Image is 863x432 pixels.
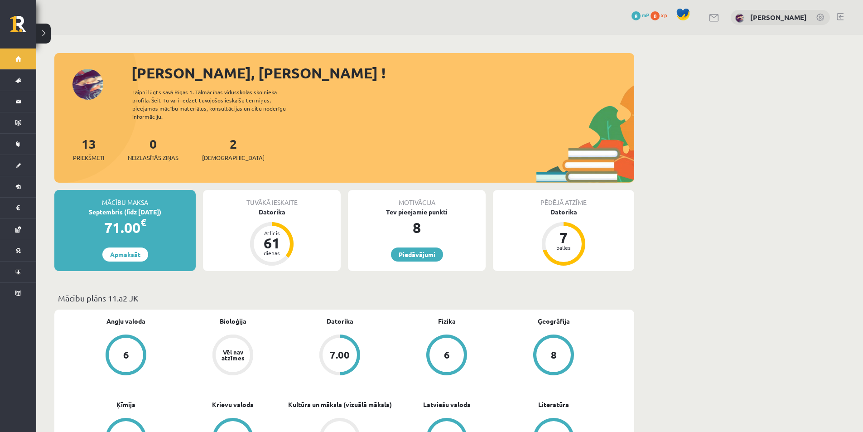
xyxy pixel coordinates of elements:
[286,335,393,377] a: 7.00
[391,248,443,262] a: Piedāvājumi
[500,335,607,377] a: 8
[220,349,246,361] div: Vēl nav atzīmes
[493,207,634,217] div: Datorika
[750,13,807,22] a: [PERSON_NAME]
[73,153,104,162] span: Priekšmeti
[203,190,341,207] div: Tuvākā ieskaite
[735,14,744,23] img: Nikola Viljanta Nagle
[661,11,667,19] span: xp
[348,207,486,217] div: Tev pieejamie punkti
[202,136,265,162] a: 2[DEMOGRAPHIC_DATA]
[128,153,178,162] span: Neizlasītās ziņas
[203,207,341,267] a: Datorika Atlicis 61 dienas
[444,350,450,360] div: 6
[128,136,178,162] a: 0Neizlasītās ziņas
[651,11,660,20] span: 0
[220,316,246,326] a: Bioloģija
[202,153,265,162] span: [DEMOGRAPHIC_DATA]
[123,350,129,360] div: 6
[212,400,254,409] a: Krievu valoda
[73,136,104,162] a: 13Priekšmeti
[288,400,392,409] a: Kultūra un māksla (vizuālā māksla)
[179,335,286,377] a: Vēl nav atzīmes
[258,250,285,256] div: dienas
[642,11,649,19] span: mP
[54,217,196,238] div: 71.00
[102,248,148,262] a: Apmaksāt
[493,190,634,207] div: Pēdējā atzīme
[348,217,486,238] div: 8
[538,400,569,409] a: Literatūra
[550,230,577,245] div: 7
[550,245,577,250] div: balles
[140,216,146,229] span: €
[58,292,631,304] p: Mācību plāns 11.a2 JK
[131,62,634,84] div: [PERSON_NAME], [PERSON_NAME] !
[116,400,135,409] a: Ķīmija
[10,16,36,39] a: Rīgas 1. Tālmācības vidusskola
[54,190,196,207] div: Mācību maksa
[551,350,557,360] div: 8
[258,230,285,236] div: Atlicis
[538,316,570,326] a: Ģeogrāfija
[132,88,302,121] div: Laipni lūgts savā Rīgas 1. Tālmācības vidusskolas skolnieka profilā. Šeit Tu vari redzēt tuvojošo...
[632,11,649,19] a: 8 mP
[54,207,196,217] div: Septembris (līdz [DATE])
[258,236,285,250] div: 61
[330,350,350,360] div: 7.00
[106,316,145,326] a: Angļu valoda
[423,400,471,409] a: Latviešu valoda
[327,316,353,326] a: Datorika
[493,207,634,267] a: Datorika 7 balles
[393,335,500,377] a: 6
[651,11,671,19] a: 0 xp
[72,335,179,377] a: 6
[438,316,456,326] a: Fizika
[632,11,641,20] span: 8
[203,207,341,217] div: Datorika
[348,190,486,207] div: Motivācija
